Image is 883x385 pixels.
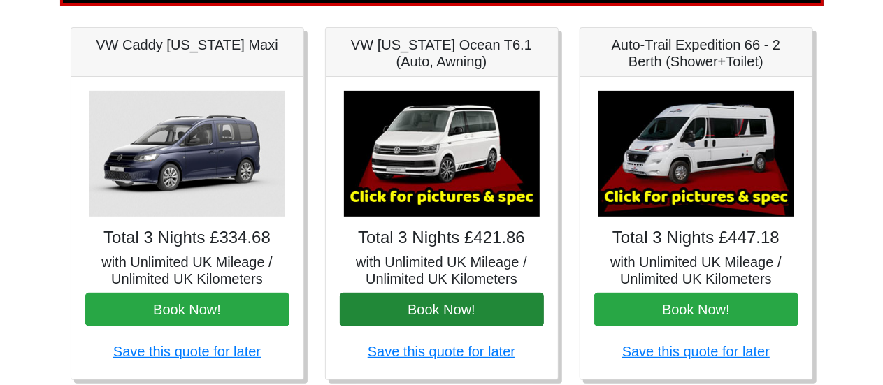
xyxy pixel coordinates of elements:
h4: Total 3 Nights £334.68 [85,228,289,248]
h4: Total 3 Nights £421.86 [340,228,544,248]
h5: VW [US_STATE] Ocean T6.1 (Auto, Awning) [340,36,544,70]
img: VW California Ocean T6.1 (Auto, Awning) [344,91,540,217]
button: Book Now! [340,293,544,326]
h5: VW Caddy [US_STATE] Maxi [85,36,289,53]
h5: with Unlimited UK Mileage / Unlimited UK Kilometers [85,254,289,287]
a: Save this quote for later [368,344,515,359]
a: Save this quote for later [113,344,261,359]
img: Auto-Trail Expedition 66 - 2 Berth (Shower+Toilet) [598,91,794,217]
a: Save this quote for later [622,344,770,359]
img: VW Caddy California Maxi [89,91,285,217]
h5: Auto-Trail Expedition 66 - 2 Berth (Shower+Toilet) [594,36,798,70]
h5: with Unlimited UK Mileage / Unlimited UK Kilometers [340,254,544,287]
button: Book Now! [594,293,798,326]
h5: with Unlimited UK Mileage / Unlimited UK Kilometers [594,254,798,287]
h4: Total 3 Nights £447.18 [594,228,798,248]
button: Book Now! [85,293,289,326]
